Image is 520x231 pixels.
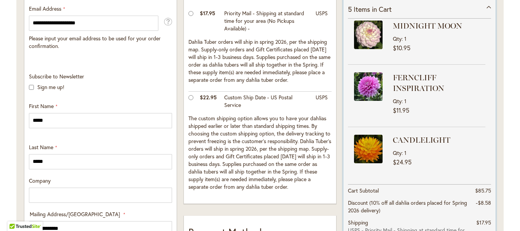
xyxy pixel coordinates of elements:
[6,204,27,225] iframe: Launch Accessibility Center
[312,8,332,36] td: USPS
[200,94,217,101] span: $22.95
[37,83,64,91] label: Sign me up!
[393,44,410,52] span: $10.95
[348,199,467,214] span: Discount (10% off all dahlia orders placed for Spring 2026 delivery)
[393,158,412,166] span: $24.95
[393,135,483,145] strong: CANDLELIGHT
[404,149,407,156] span: 1
[475,187,491,194] span: $85.75
[30,210,120,218] span: Mailing Address/[GEOGRAPHIC_DATA]
[29,5,61,12] span: Email Address
[476,219,491,226] span: $17.95
[393,35,402,42] span: Qty
[348,219,368,226] span: Shipping
[200,10,215,17] span: $17.95
[188,36,332,92] td: Dahlia Tuber orders will ship in spring 2026, per the shipping map. Supply-only orders and Gift C...
[220,91,312,113] td: Custom Ship Date - US Postal Service
[354,135,383,163] img: CANDLELIGHT
[220,8,312,36] td: Priority Mail - Shipping at standard time for your area (No Pickups Available) -
[354,21,383,49] img: MIDNIGHT MOON
[29,177,51,184] span: Company
[404,35,407,42] span: 1
[29,73,84,80] span: Subscribe to Newsletter
[312,91,332,113] td: USPS
[354,72,383,101] img: FERNCLIFF INSPIRATION
[188,113,332,194] td: The custom shipping option allows you to have your dahlias shipped earlier or later than standard...
[476,199,491,206] span: -$8.58
[354,5,392,14] span: Items in Cart
[393,72,483,94] strong: FERNCLIFF INSPIRATION
[393,149,402,156] span: Qty
[348,5,352,14] span: 5
[348,184,470,197] th: Cart Subtotal
[393,97,402,105] span: Qty
[29,102,54,110] span: First Name
[393,21,483,31] strong: MIDNIGHT MOON
[29,143,53,151] span: Last Name
[393,106,409,114] span: $11.95
[404,97,407,105] span: 1
[29,35,161,49] span: Please input your email address to be used for your order confirmation.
